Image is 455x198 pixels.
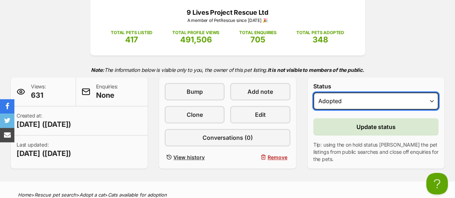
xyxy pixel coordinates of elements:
iframe: Help Scout Beacon - Open [426,173,448,194]
p: TOTAL PETS ADOPTED [296,29,344,36]
span: Update status [356,123,395,131]
span: Add note [247,87,273,96]
span: [DATE] ([DATE]) [17,119,71,129]
button: Update status [313,118,438,135]
p: Views: [31,83,46,100]
p: Tip: using the on hold status [PERSON_NAME] the pet listings from public searches and close off e... [313,141,438,163]
a: Edit [230,106,290,123]
span: 491,506 [180,35,212,44]
strong: It is not visible to members of the public. [268,67,364,73]
a: Add note [230,83,290,100]
a: Bump [165,83,224,100]
span: View history [173,153,205,161]
p: Enquiries: [96,83,118,100]
a: Conversations (0) [165,129,290,146]
span: Remove [268,153,287,161]
span: 348 [313,35,328,44]
p: TOTAL PROFILE VIEWS [172,29,219,36]
span: Edit [255,110,266,119]
p: The information below is visible only to you, the owner of this pet listing. [11,63,444,77]
span: Conversations (0) [202,133,252,142]
p: TOTAL ENQUIRIES [239,29,276,36]
p: A member of PetRescue since [DATE] 🎉 [101,17,354,24]
p: Last updated: [17,141,71,158]
span: Bump [187,87,203,96]
span: None [96,90,118,100]
strong: Note: [91,67,104,73]
span: 705 [250,35,265,44]
a: Rescue pet search [35,192,76,198]
p: 9 Lives Project Rescue Ltd [101,8,354,17]
button: Remove [230,152,290,162]
span: 631 [31,90,46,100]
label: Status [313,83,438,89]
a: Home [18,192,31,198]
a: Adopt a cat [79,192,105,198]
p: TOTAL PETS LISTED [111,29,153,36]
a: Cats available for adoption [108,192,167,198]
a: Clone [165,106,224,123]
span: [DATE] ([DATE]) [17,148,71,158]
a: View history [165,152,224,162]
p: Created at: [17,112,71,129]
span: Clone [187,110,203,119]
span: 417 [125,35,138,44]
